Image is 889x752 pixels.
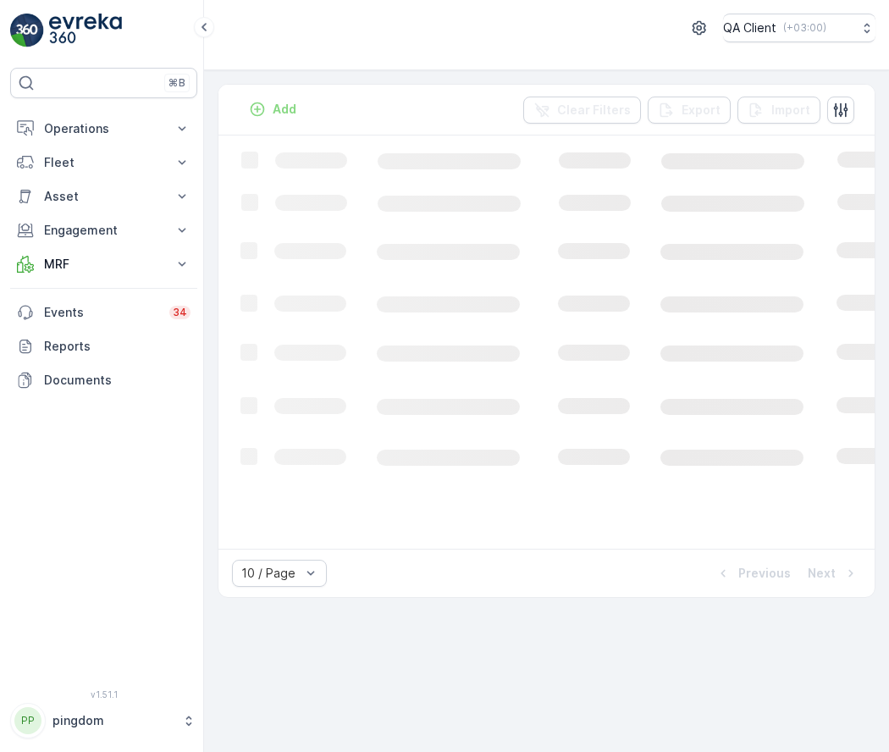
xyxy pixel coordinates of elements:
[44,154,163,171] p: Fleet
[44,188,163,205] p: Asset
[52,712,174,729] p: pingdom
[783,21,826,35] p: ( +03:00 )
[44,222,163,239] p: Engagement
[771,102,810,119] p: Import
[737,97,820,124] button: Import
[173,306,187,319] p: 34
[738,565,791,582] p: Previous
[10,112,197,146] button: Operations
[713,563,792,583] button: Previous
[10,689,197,699] span: v 1.51.1
[648,97,731,124] button: Export
[44,120,163,137] p: Operations
[49,14,122,47] img: logo_light-DOdMpM7g.png
[10,180,197,213] button: Asset
[682,102,721,119] p: Export
[14,707,41,734] div: PP
[10,14,44,47] img: logo
[44,338,190,355] p: Reports
[723,14,875,42] button: QA Client(+03:00)
[10,703,197,738] button: PPpingdom
[44,256,163,273] p: MRF
[808,565,836,582] p: Next
[806,563,861,583] button: Next
[557,102,631,119] p: Clear Filters
[10,247,197,281] button: MRF
[10,329,197,363] a: Reports
[10,363,197,397] a: Documents
[10,146,197,180] button: Fleet
[44,304,159,321] p: Events
[273,101,296,118] p: Add
[168,76,185,90] p: ⌘B
[523,97,641,124] button: Clear Filters
[242,99,303,119] button: Add
[10,296,197,329] a: Events34
[723,19,776,36] p: QA Client
[10,213,197,247] button: Engagement
[44,372,190,389] p: Documents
